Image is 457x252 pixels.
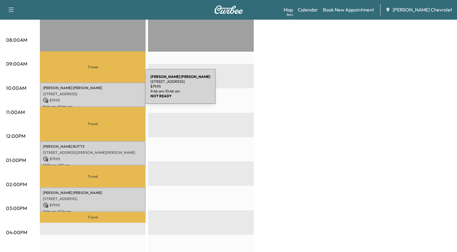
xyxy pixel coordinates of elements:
p: [STREET_ADDRESS] [43,196,143,201]
p: [PERSON_NAME] [PERSON_NAME] [43,190,143,195]
p: 10:00AM [6,84,26,92]
span: [PERSON_NAME] Chevrolet [393,6,452,13]
p: [PERSON_NAME] [PERSON_NAME] [43,86,143,90]
p: 04:00PM [6,229,27,236]
div: Beta [287,12,293,17]
p: $ 79.95 [43,202,143,208]
p: Travel [40,165,146,187]
p: 01:00PM [6,157,26,164]
p: [STREET_ADDRESS] [43,92,143,96]
p: 11:00AM [6,108,25,116]
p: [PERSON_NAME] BUTTS [43,144,143,149]
p: Travel [40,51,146,82]
p: [STREET_ADDRESS][PERSON_NAME][PERSON_NAME] [43,150,143,155]
p: $ 79.95 [43,156,143,162]
p: $ 79.95 [43,98,143,103]
p: Travel [40,107,146,141]
p: 08:00AM [6,36,27,44]
p: 09:00AM [6,60,27,67]
a: Calendar [298,6,318,13]
a: Book New Appointment [323,6,374,13]
p: Travel [40,212,146,223]
p: 12:00PM [6,132,25,140]
p: 12:10 pm - 1:10 pm [43,163,143,168]
p: 9:46 am - 10:46 am [43,104,143,109]
img: Curbee Logo [214,5,243,14]
p: 02:00PM [6,181,27,188]
p: 2:04 pm - 3:04 pm [43,209,143,214]
p: 03:00PM [6,205,27,212]
a: MapBeta [284,6,293,13]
